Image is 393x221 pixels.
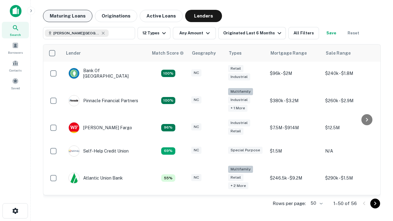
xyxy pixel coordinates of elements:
[228,182,248,189] div: + 2 more
[69,122,79,133] img: picture
[68,145,129,157] div: Self-help Credit Union
[2,75,29,92] a: Saved
[228,128,243,135] div: Retail
[267,45,322,62] th: Mortgage Range
[161,70,175,77] div: Matching Properties: 15, hasApolloMatch: undefined
[267,85,322,116] td: $380k - $3.2M
[148,45,188,62] th: Capitalize uses an advanced AI algorithm to match your search with the best lender. The match sco...
[228,65,243,72] div: Retail
[267,163,322,194] td: $246.5k - $9.2M
[322,116,377,139] td: $12.5M
[95,10,137,22] button: Originations
[308,199,324,208] div: 50
[62,45,148,62] th: Lender
[173,27,216,39] button: Any Amount
[10,32,21,37] span: Search
[322,62,377,85] td: $240k - $1.8M
[191,147,201,154] div: NC
[362,172,393,201] iframe: Chat Widget
[2,57,29,74] a: Contacts
[191,96,201,103] div: NC
[322,45,377,62] th: Sale Range
[267,193,322,217] td: $200k - $3.3M
[344,27,363,39] button: Reset
[322,193,377,217] td: $480k - $3.1M
[228,96,250,103] div: Industrial
[8,50,23,55] span: Borrowers
[9,68,21,73] span: Contacts
[161,97,175,104] div: Matching Properties: 26, hasApolloMatch: undefined
[267,139,322,163] td: $1.5M
[321,27,341,39] button: Save your search to get updates of matches that match your search criteria.
[69,95,79,106] img: picture
[188,45,225,62] th: Geography
[10,5,21,17] img: capitalize-icon.png
[273,200,306,207] p: Rows per page:
[228,174,243,181] div: Retail
[66,49,81,57] div: Lender
[192,49,216,57] div: Geography
[225,45,267,62] th: Types
[288,27,319,39] button: All Filters
[322,163,377,194] td: $290k - $1.5M
[68,122,132,133] div: [PERSON_NAME] Fargo
[69,173,79,183] img: picture
[161,174,175,182] div: Matching Properties: 8, hasApolloMatch: undefined
[270,49,307,57] div: Mortgage Range
[228,88,253,95] div: Multifamily
[68,95,138,106] div: Pinnacle Financial Partners
[43,10,92,22] button: Maturing Loans
[2,40,29,56] a: Borrowers
[191,69,201,76] div: NC
[2,22,29,38] a: Search
[322,85,377,116] td: $260k - $2.9M
[228,147,263,154] div: Special Purpose
[138,27,170,39] button: 12 Types
[53,30,99,36] span: [PERSON_NAME][GEOGRAPHIC_DATA], [GEOGRAPHIC_DATA]
[140,10,183,22] button: Active Loans
[333,200,357,207] p: 1–50 of 56
[228,73,250,80] div: Industrial
[152,50,184,56] div: Capitalize uses an advanced AI algorithm to match your search with the best lender. The match sco...
[267,62,322,85] td: $96k - $2M
[322,139,377,163] td: N/A
[11,86,20,91] span: Saved
[152,50,183,56] h6: Match Score
[68,173,123,184] div: Atlantic Union Bank
[370,199,380,208] button: Go to next page
[229,49,242,57] div: Types
[218,27,286,39] button: Originated Last 6 Months
[185,10,222,22] button: Lenders
[69,146,79,156] img: picture
[68,68,142,79] div: Bank Of [GEOGRAPHIC_DATA]
[228,105,247,112] div: + 1 more
[223,29,283,37] div: Originated Last 6 Months
[161,124,175,131] div: Matching Properties: 14, hasApolloMatch: undefined
[267,116,322,139] td: $7.5M - $914M
[191,174,201,181] div: NC
[228,166,253,173] div: Multifamily
[326,49,351,57] div: Sale Range
[161,147,175,155] div: Matching Properties: 10, hasApolloMatch: undefined
[69,68,79,79] img: picture
[191,123,201,130] div: NC
[228,119,250,126] div: Industrial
